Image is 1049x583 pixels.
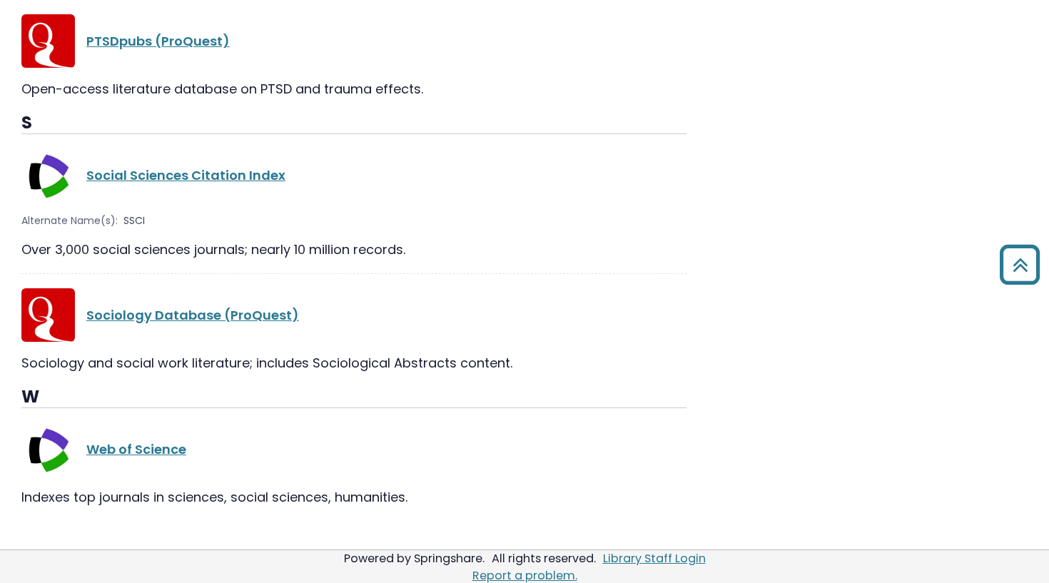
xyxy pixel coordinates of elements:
[86,32,230,50] a: PTSDpubs (ProQuest)
[21,79,686,98] div: Open-access literature database on PTSD and trauma effects.
[21,113,686,134] h3: S
[86,166,285,184] a: Social Sciences Citation Index
[21,387,686,408] h3: W
[21,240,686,259] div: Over 3,000 social sciences journals; nearly 10 million records.
[21,487,686,507] div: Indexes top journals in sciences, social sciences, humanities.
[123,213,145,228] span: SSCI
[603,550,706,567] a: Library Staff Login
[994,251,1045,278] a: Back to Top
[21,353,686,372] div: Sociology and social work literature; includes Sociological Abstracts content.
[86,306,299,324] a: Sociology Database (ProQuest)
[21,213,118,228] span: Alternate Name(s):
[86,440,186,458] a: Web of Science
[490,550,598,567] div: All rights reserved.
[342,550,487,567] div: Powered by Springshare.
